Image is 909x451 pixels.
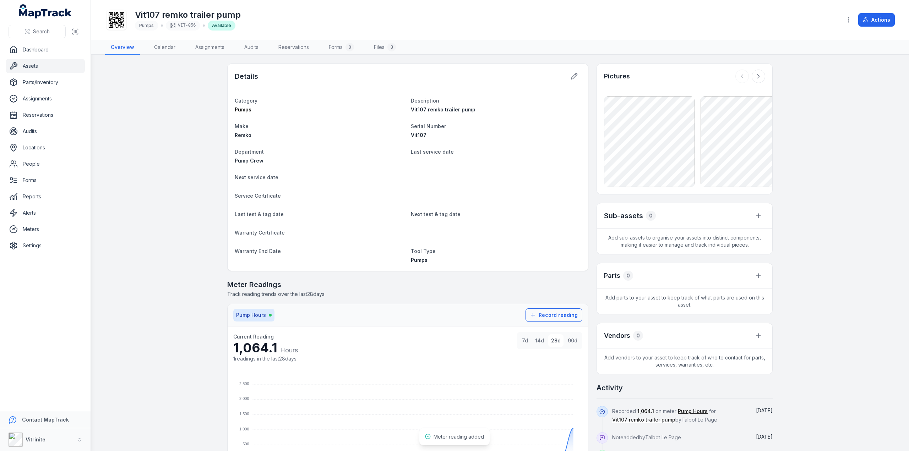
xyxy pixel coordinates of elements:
span: Department [235,149,264,155]
span: Track reading trends over the last 28 days [227,291,325,297]
span: Pumps [411,257,428,263]
span: Service Certificate [235,193,281,199]
span: Pump Crew [235,158,263,164]
div: 0 [345,43,354,51]
span: Recorded on meter for by Talbot Le Page [612,408,717,423]
a: MapTrack [19,4,72,18]
button: Pump Hours [233,309,274,321]
span: Current Reading [233,334,274,340]
span: Record reading [539,312,578,319]
a: Settings [6,238,85,253]
a: Forms0 [323,40,360,55]
span: Tool Type [411,248,436,254]
span: Description [411,98,439,104]
a: Dashboard [6,43,85,57]
h3: Vendors [604,331,630,341]
span: 1,064.1 [637,408,654,414]
span: Category [235,98,257,104]
h2: Sub-assets [604,211,643,221]
span: Add parts to your asset to keep track of what parts are used on this asset. [597,288,772,314]
a: Assignments [6,92,85,106]
tspan: 2,000 [239,396,249,401]
button: 7d [519,334,531,347]
div: Available [208,21,235,31]
button: Search [9,25,66,38]
span: Pumps [139,23,154,28]
button: Actions [858,13,895,27]
span: Warranty Certificate [235,230,285,236]
h2: Activity [597,383,623,393]
tspan: 500 [243,442,249,446]
a: Overview [105,40,140,55]
span: Next test & tag date [411,211,461,217]
span: Next service date [235,174,278,180]
div: 0 [623,271,633,281]
span: Add sub-assets to organise your assets into distinct components, making it easier to manage and t... [597,229,772,254]
time: 07/10/2025, 2:22:31 pm [756,407,773,413]
span: Vit107 remko trailer pump [411,106,475,112]
span: Warranty End Date [235,248,281,254]
div: 3 [387,43,396,51]
tspan: 2,500 [239,381,249,386]
a: Audits [239,40,264,55]
span: Pumps [235,106,251,112]
div: 0 [646,211,656,221]
a: People [6,157,85,171]
a: Assets [6,59,85,73]
div: 1,064.1 [233,341,298,355]
a: Assignments [190,40,230,55]
span: Add vendors to your asset to keep track of who to contact for parts, services, warranties, etc. [597,348,772,374]
h3: Pictures [604,71,630,81]
button: Record reading [526,308,582,322]
a: Files3 [368,40,402,55]
a: Vit107 remko trailer pump [612,416,675,423]
span: Make [235,123,249,129]
h2: Details [235,71,258,81]
time: 07/10/2025, 2:21:56 pm [756,434,773,440]
div: 1 readings in the last 28 days [233,355,298,362]
tspan: 1,500 [239,412,249,416]
span: Remko [235,132,251,138]
h3: Parts [604,271,620,281]
span: Last service date [411,149,454,155]
a: Forms [6,173,85,187]
span: [DATE] [756,434,773,440]
span: Vit107 [411,132,426,138]
span: Pump Hours [236,312,266,319]
tspan: 1,000 [239,427,249,431]
a: Parts/Inventory [6,75,85,89]
button: 90d [565,334,580,347]
span: [DATE] [756,407,773,413]
a: Calendar [148,40,181,55]
strong: Contact MapTrack [22,417,69,423]
span: Note added by Talbot Le Page [612,434,681,440]
a: Reservations [6,108,85,122]
a: Pump Hours [678,408,708,415]
a: Alerts [6,206,85,220]
span: Search [33,28,50,35]
div: 0 [633,331,643,341]
strong: Vitrinite [26,436,45,442]
h2: Meter Readings [227,280,588,290]
span: Serial Number [411,123,446,129]
button: 14d [532,334,547,347]
a: Reservations [273,40,315,55]
span: Last test & tag date [235,211,284,217]
span: Hours [280,346,298,354]
a: Locations [6,141,85,155]
h1: Vit107 remko trailer pump [135,9,241,21]
button: 28d [548,334,564,347]
div: VIT-056 [166,21,200,31]
a: Meters [6,222,85,236]
a: Reports [6,189,85,204]
span: Meter reading added [434,434,484,440]
a: Audits [6,124,85,138]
